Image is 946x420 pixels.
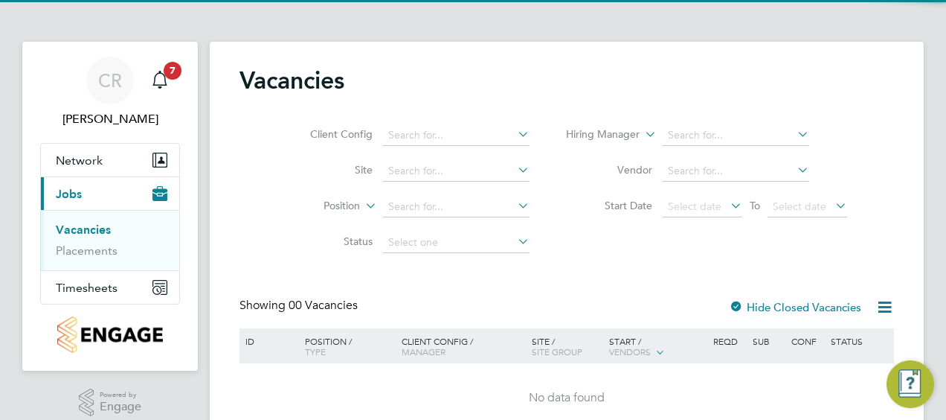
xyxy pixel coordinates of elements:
a: Vacancies [56,223,111,237]
a: 7 [145,57,175,104]
button: Network [41,144,179,176]
h2: Vacancies [239,66,344,95]
span: CR [98,71,122,90]
a: Go to home page [40,316,180,353]
input: Search for... [663,125,809,146]
div: Status [827,328,892,354]
label: Position [274,199,360,214]
span: Charlie Regan [40,110,180,128]
span: Manager [402,346,445,357]
div: Position / [294,328,398,364]
div: Showing [239,298,361,314]
span: Jobs [56,187,82,201]
label: Hide Closed Vacancies [729,300,861,314]
nav: Main navigation [22,42,198,371]
span: Timesheets [56,281,118,295]
input: Search for... [383,161,530,182]
button: Engage Resource Center [887,360,934,408]
span: Type [305,346,326,357]
input: Search for... [663,161,809,182]
label: Status [287,235,373,248]
img: countryside-properties-logo-retina.png [57,316,162,353]
span: To [745,196,765,215]
label: Client Config [287,127,373,141]
span: Engage [100,401,141,413]
div: Sub [749,328,788,354]
label: Hiring Manager [554,127,640,142]
span: 7 [164,62,181,80]
button: Timesheets [41,271,179,304]
label: Site [287,163,373,176]
input: Search for... [383,197,530,217]
div: Start / [605,328,709,366]
span: Site Group [532,346,582,357]
button: Jobs [41,177,179,210]
span: Powered by [100,389,141,401]
div: ID [242,328,294,354]
a: Powered byEngage [79,389,142,417]
span: Vendors [609,346,651,357]
div: Conf [788,328,826,354]
span: Network [56,153,103,168]
div: Client Config / [398,328,528,364]
span: Select date [773,200,826,213]
input: Search for... [383,125,530,146]
span: Select date [668,200,721,213]
span: 00 Vacancies [289,298,358,313]
div: Jobs [41,210,179,270]
a: Placements [56,244,118,258]
div: Reqd [709,328,748,354]
a: CR[PERSON_NAME] [40,57,180,128]
label: Vendor [567,163,652,176]
div: No data found [242,390,892,406]
div: Site / [528,328,606,364]
input: Select one [383,232,530,253]
label: Start Date [567,199,652,212]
